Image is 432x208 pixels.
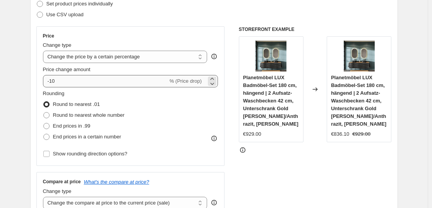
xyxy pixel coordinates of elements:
input: -15 [43,75,168,87]
span: Price change amount [43,66,91,72]
img: 81No1xomLKL_80x.jpg [255,41,286,72]
div: €929.00 [243,130,261,138]
h3: Price [43,33,54,39]
div: €836.10 [331,130,349,138]
span: Use CSV upload [46,12,84,17]
span: Planetmöbel LUX Badmöbel-Set 180 cm, hängend | 2 Aufsatz-Waschbecken 42 cm, Unterschrank Gold [PE... [243,75,298,127]
span: Change type [43,42,72,48]
span: End prices in a certain number [53,134,121,140]
div: help [210,53,218,60]
span: Set product prices individually [46,1,113,7]
strike: €929.00 [352,130,370,138]
span: End prices in .99 [53,123,91,129]
span: Change type [43,188,72,194]
h6: STOREFRONT EXAMPLE [239,26,392,32]
span: Round to nearest whole number [53,112,125,118]
span: % (Price drop) [170,78,202,84]
img: 81No1xomLKL_80x.jpg [344,41,375,72]
span: Round to nearest .01 [53,101,100,107]
span: Planetmöbel LUX Badmöbel-Set 180 cm, hängend | 2 Aufsatz-Waschbecken 42 cm, Unterschrank Gold [PE... [331,75,386,127]
span: Show rounding direction options? [53,151,127,157]
button: What's the compare at price? [84,179,149,185]
span: Rounding [43,90,65,96]
div: help [210,199,218,206]
h3: Compare at price [43,179,81,185]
